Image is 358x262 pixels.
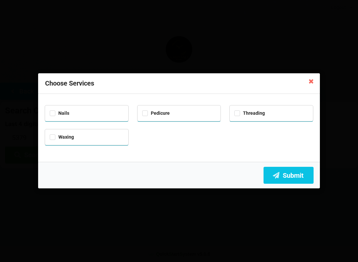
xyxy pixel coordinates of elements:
[50,110,69,116] label: Nails
[38,73,320,94] div: Choose Services
[50,134,74,140] label: Waxing
[234,110,265,116] label: Threading
[142,110,170,116] label: Pedicure
[264,167,314,184] button: Submit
